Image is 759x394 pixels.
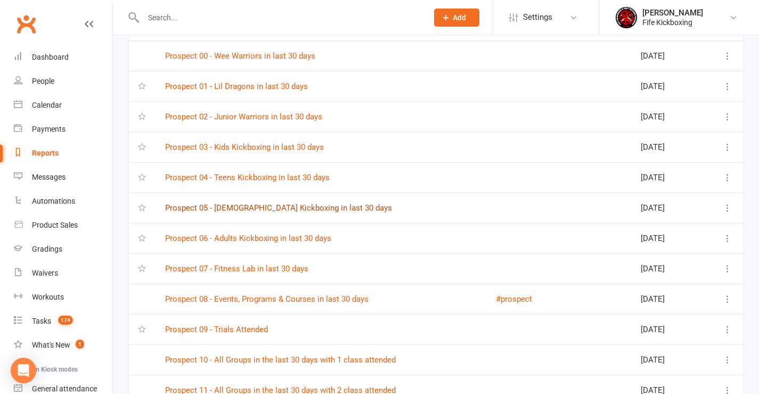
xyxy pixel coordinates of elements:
span: Add [453,13,466,22]
div: People [32,77,54,85]
a: Workouts [14,285,112,309]
div: General attendance [32,384,97,393]
a: Prospect 06 - Adults Kickboxing in last 30 days [165,234,331,243]
div: [PERSON_NAME] [642,8,703,18]
a: Prospect 08 - Events, Programs & Courses in last 30 days [165,294,369,304]
a: Dashboard [14,45,112,69]
a: Prospect 02 - Junior Warriors in last 30 days [165,112,322,122]
a: Waivers [14,261,112,285]
td: [DATE] [631,192,704,223]
a: Reports [14,141,112,165]
a: Gradings [14,237,112,261]
a: Payments [14,117,112,141]
button: Add [434,9,479,27]
td: [DATE] [631,253,704,284]
div: Dashboard [32,53,69,61]
div: Open Intercom Messenger [11,358,36,383]
a: What's New1 [14,333,112,357]
div: Product Sales [32,221,78,229]
span: 174 [58,316,73,325]
a: Prospect 01 - Lil Dragons in last 30 days [165,82,308,91]
td: [DATE] [631,41,704,71]
a: Messages [14,165,112,189]
div: Fife Kickboxing [642,18,703,27]
div: Waivers [32,269,58,277]
a: Tasks 174 [14,309,112,333]
span: 1 [76,340,84,349]
input: Search... [140,10,420,25]
td: [DATE] [631,162,704,192]
a: People [14,69,112,93]
div: Payments [32,125,66,133]
a: Clubworx [13,11,39,37]
div: Reports [32,149,59,157]
a: Prospect 00 - Wee Warriors in last 30 days [165,51,315,61]
div: What's New [32,341,70,349]
td: [DATE] [631,314,704,344]
a: Prospect 07 - Fitness Lab in last 30 days [165,264,308,274]
a: Prospect 09 - Trials Attended [165,325,268,334]
span: Settings [523,5,552,29]
a: Prospect 05 - [DEMOGRAPHIC_DATA] Kickboxing in last 30 days [165,203,392,213]
div: Tasks [32,317,51,325]
td: [DATE] [631,132,704,162]
a: Prospect 03 - Kids Kickboxing in last 30 days [165,142,324,152]
td: [DATE] [631,344,704,375]
td: [DATE] [631,223,704,253]
div: Gradings [32,245,62,253]
div: Calendar [32,101,62,109]
div: Automations [32,197,75,205]
img: thumb_image1552605535.png [616,7,637,28]
a: Calendar [14,93,112,117]
td: [DATE] [631,101,704,132]
a: Automations [14,189,112,213]
a: Product Sales [14,213,112,237]
div: Messages [32,173,66,181]
a: Prospect 10 - All Groups in the last 30 days with 1 class attended [165,355,396,365]
div: Workouts [32,293,64,301]
a: Prospect 04 - Teens Kickboxing in last 30 days [165,173,330,182]
button: #prospect [496,293,532,305]
td: [DATE] [631,284,704,314]
td: [DATE] [631,71,704,101]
